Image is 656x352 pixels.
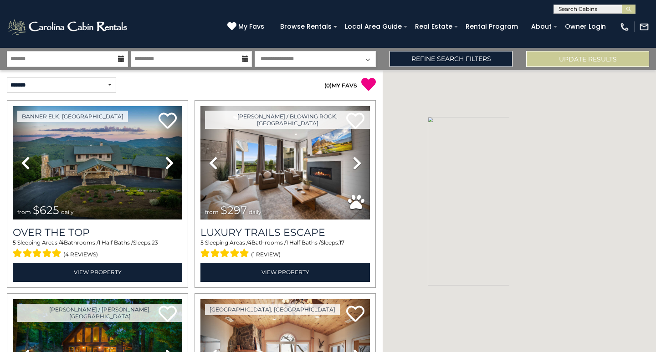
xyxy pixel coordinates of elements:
span: (1 review) [251,249,281,260]
div: Sleeping Areas / Bathrooms / Sleeps: [13,239,182,260]
span: 1 Half Baths / [286,239,321,246]
img: mail-regular-white.png [639,22,649,32]
span: daily [249,209,261,215]
a: Add to favorites [159,112,177,131]
a: Browse Rentals [276,20,336,34]
a: View Property [13,263,182,281]
span: $625 [33,204,59,217]
a: My Favs [227,22,266,32]
span: daily [61,209,74,215]
a: Owner Login [560,20,610,34]
img: phone-regular-white.png [620,22,630,32]
span: (4 reviews) [63,249,98,260]
a: View Property [200,263,370,281]
a: Luxury Trails Escape [200,226,370,239]
a: Add to favorites [346,305,364,324]
a: Refine Search Filters [389,51,512,67]
span: 5 [13,239,16,246]
span: from [205,209,219,215]
span: My Favs [238,22,264,31]
a: Real Estate [410,20,457,34]
span: 23 [152,239,158,246]
a: About [527,20,556,34]
a: [GEOGRAPHIC_DATA], [GEOGRAPHIC_DATA] [205,304,340,315]
img: thumbnail_167153549.jpeg [13,106,182,219]
img: White-1-2.png [7,18,130,36]
span: 4 [60,239,64,246]
span: 0 [326,82,330,89]
a: Local Area Guide [340,20,406,34]
span: 5 [200,239,204,246]
img: thumbnail_168695581.jpeg [200,106,370,219]
a: Over The Top [13,226,182,239]
span: 1 Half Baths / [98,239,133,246]
a: Banner Elk, [GEOGRAPHIC_DATA] [17,111,128,122]
div: Sleeping Areas / Bathrooms / Sleeps: [200,239,370,260]
a: Rental Program [461,20,523,34]
button: Update Results [526,51,649,67]
span: from [17,209,31,215]
span: $297 [220,204,247,217]
span: 17 [339,239,344,246]
a: [PERSON_NAME] / Blowing Rock, [GEOGRAPHIC_DATA] [205,111,370,129]
a: (0)MY FAVS [324,82,357,89]
span: 4 [248,239,251,246]
a: [PERSON_NAME] / [PERSON_NAME], [GEOGRAPHIC_DATA] [17,304,182,322]
span: ( ) [324,82,332,89]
